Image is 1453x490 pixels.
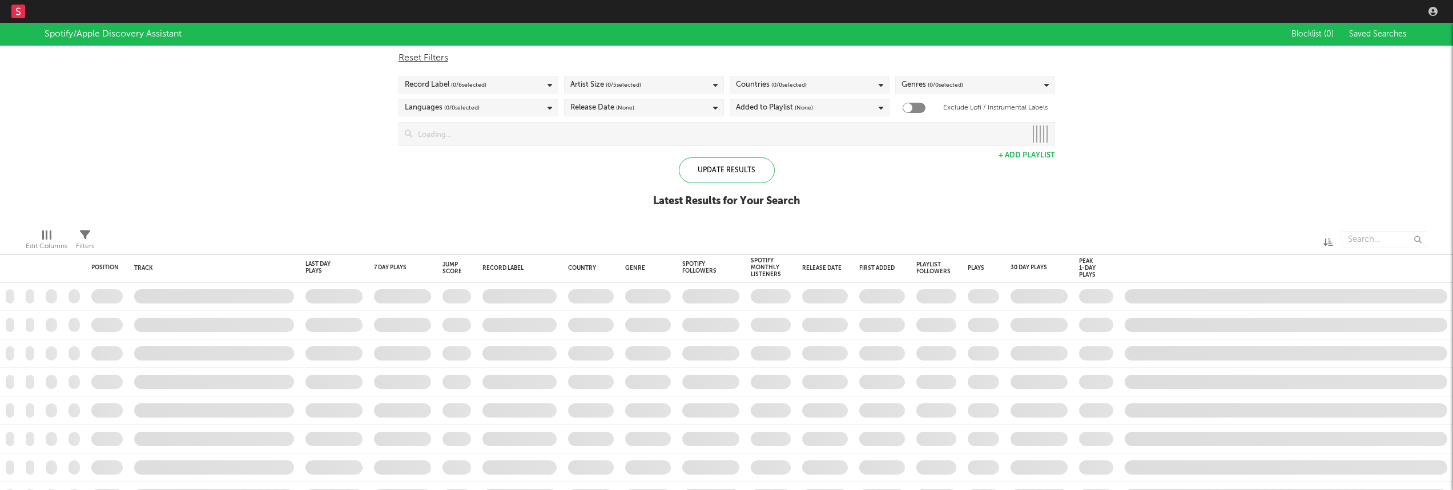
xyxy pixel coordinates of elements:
div: 7 Day Plays [374,264,414,271]
span: ( 0 ) [1324,30,1334,38]
span: ( 0 / 0 selected) [444,101,480,115]
div: 30 Day Plays [1011,264,1050,271]
span: ( 0 / 0 selected) [928,78,963,92]
div: Spotify/Apple Discovery Assistant [45,27,182,41]
div: Filters [76,240,94,253]
div: Record Label [405,78,486,92]
button: + Add Playlist [999,152,1055,159]
div: Spotify Monthly Listeners [751,257,781,278]
div: Added to Playlist [736,101,813,115]
div: Record Label [482,265,551,272]
div: First Added [859,265,899,272]
label: Exclude Lofi / Instrumental Labels [943,101,1048,115]
div: Last Day Plays [305,261,345,274]
div: Languages [405,101,480,115]
div: Edit Columns [26,225,67,258]
input: Search... [1342,231,1427,248]
div: Position [91,264,119,271]
span: (None) [616,101,634,115]
div: Peak 1-Day Plays [1079,258,1096,278]
div: Edit Columns [26,240,67,253]
div: Spotify Followers [682,261,722,274]
div: Artist Size [570,78,641,92]
div: Playlist Followers [916,261,951,275]
div: Reset Filters [399,51,1055,65]
span: (None) [795,101,813,115]
div: Release Date [570,101,634,115]
input: Loading... [412,123,1026,145]
div: Plays [968,265,984,272]
div: Genres [901,78,963,92]
span: ( 0 / 6 selected) [451,78,486,92]
div: Release Date [802,265,842,272]
button: Saved Searches [1346,30,1408,39]
div: Latest Results for Your Search [653,195,800,208]
span: Blocklist [1291,30,1334,38]
div: Country [568,265,608,272]
div: Jump Score [442,261,462,275]
div: Update Results [679,157,775,183]
div: Filters [76,225,94,258]
span: ( 0 / 5 selected) [606,78,641,92]
span: Saved Searches [1349,30,1408,38]
span: ( 0 / 0 selected) [771,78,807,92]
div: Track [134,265,288,272]
div: Countries [736,78,807,92]
div: Genre [625,265,665,272]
